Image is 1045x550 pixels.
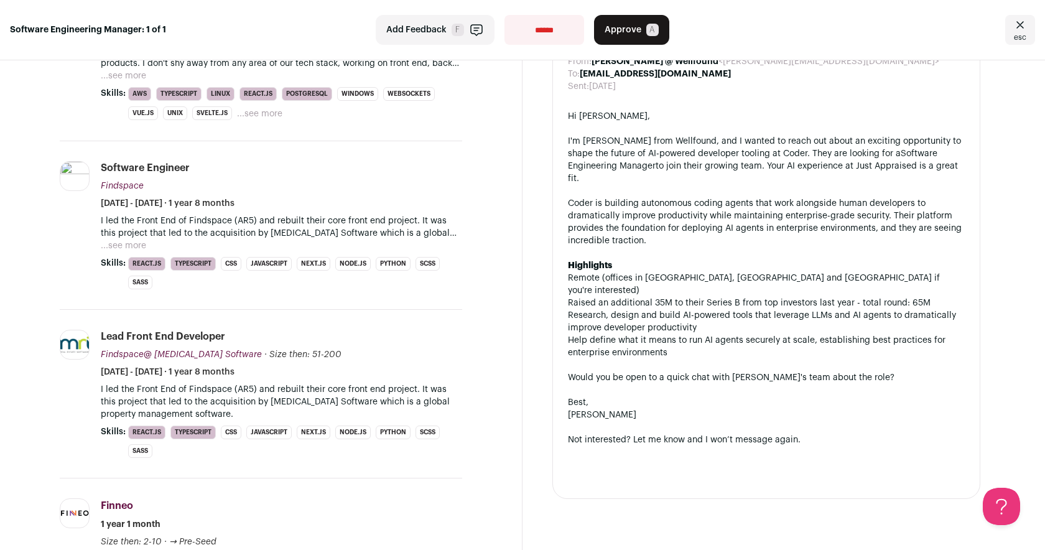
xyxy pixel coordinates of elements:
[580,70,731,78] b: [EMAIL_ADDRESS][DOMAIN_NAME]
[101,538,162,546] span: Size then: 2-10
[1005,15,1035,45] a: Close
[568,272,965,297] li: Remote (offices in [GEOGRAPHIC_DATA], [GEOGRAPHIC_DATA] and [GEOGRAPHIC_DATA] if you're interested)
[221,257,241,271] li: CSS
[568,297,965,309] li: Raised an additional 35M to their Series B from top investors last year - total round: 65M
[568,68,580,80] dt: To:
[568,55,592,68] dt: From:
[163,106,187,120] li: Unix
[101,518,160,531] span: 1 year 1 month
[60,510,89,516] img: 79cf122cec880507f2ad386d3c6f1ee3ba82ad71e898000d954619eeae61f7c1.jpg
[386,24,447,36] span: Add Feedback
[568,80,589,93] dt: Sent:
[568,309,965,334] li: Research, design and build AI-powered tools that leverage LLMs and AI agents to dramatically impr...
[376,15,495,45] button: Add Feedback F
[128,426,165,439] li: React.js
[239,87,277,101] li: React.js
[568,409,965,421] div: [PERSON_NAME]
[101,70,146,82] button: ...see more
[605,24,641,36] span: Approve
[101,197,235,210] span: [DATE] - [DATE] · 1 year 8 months
[246,426,292,439] li: JavaScript
[568,371,965,384] div: Would you be open to a quick chat with [PERSON_NAME]'s team about the role?
[335,426,371,439] li: Node.js
[594,15,669,45] button: Approve A
[101,426,126,438] span: Skills:
[101,383,462,421] p: I led the Front End of Findspace (AR5) and rebuilt their core front end project. It was this proj...
[101,182,144,190] span: Findspace
[10,24,166,36] strong: Software Engineering Manager: 1 of 1
[264,350,341,359] span: · Size then: 51-200
[568,334,965,359] li: Help define what it means to run AI agents securely at scale, establishing best practices for ent...
[60,337,89,353] img: 098ab31aab91c8bc605dcc1a3f0db71e5ad3dd3cee1f5546da654365f3e0c26e.png
[376,426,411,439] li: Python
[452,24,464,36] span: F
[568,434,965,446] div: Not interested? Let me know and I won’t message again.
[156,87,202,101] li: TypeScript
[101,350,262,359] span: Findspace@ [MEDICAL_DATA] Software
[128,444,152,458] li: Sass
[164,536,167,548] span: ·
[376,257,411,271] li: Python
[101,330,225,343] div: Lead Front End Developer
[416,426,440,439] li: SCSS
[101,161,190,175] div: Software Engineer
[169,538,216,546] span: → Pre-Seed
[101,257,126,269] span: Skills:
[592,55,939,68] dd: <[PERSON_NAME][EMAIL_ADDRESS][DOMAIN_NAME]>
[101,87,126,100] span: Skills:
[282,87,332,101] li: PostgreSQL
[416,257,440,271] li: SCSS
[101,366,235,378] span: [DATE] - [DATE] · 1 year 8 months
[246,257,292,271] li: JavaScript
[589,80,616,93] dd: [DATE]
[170,426,216,439] li: TypeScript
[568,110,965,123] div: Hi [PERSON_NAME],
[192,106,232,120] li: Svelte.js
[568,197,965,247] div: Coder is building autonomous coding agents that work alongside human developers to dramatically i...
[337,87,378,101] li: Windows
[128,106,158,120] li: Vue.js
[297,426,330,439] li: Next.js
[335,257,371,271] li: Node.js
[568,135,965,185] div: I'm [PERSON_NAME] from Wellfound, and I wanted to reach out about an exciting opportunity to shap...
[1014,32,1026,42] span: esc
[568,261,612,270] strong: Highlights
[128,87,151,101] li: AWS
[568,396,965,409] div: Best,
[60,162,89,190] img: 2356180f47c6f3151a5bf0d4ebac095fc9722f6dffa5db5502b91e0580fd67c9.svg
[101,240,146,252] button: ...see more
[983,488,1020,525] iframe: Help Scout Beacon - Open
[592,57,718,66] b: [PERSON_NAME] @ Wellfound
[170,257,216,271] li: TypeScript
[646,24,659,36] span: A
[128,276,152,289] li: Sass
[383,87,435,101] li: WebSockets
[207,87,235,101] li: Linux
[128,257,165,271] li: React.js
[297,257,330,271] li: Next.js
[237,108,282,120] button: ...see more
[221,426,241,439] li: CSS
[101,215,462,240] p: I led the Front End of Findspace (AR5) and rebuilt their core front end project. It was this proj...
[101,501,133,511] span: Finneo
